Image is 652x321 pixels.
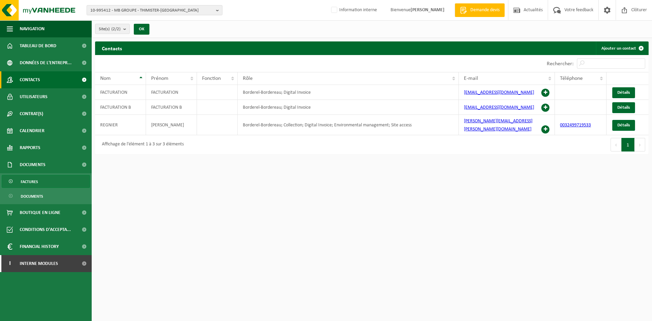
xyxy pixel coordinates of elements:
[635,138,645,151] button: Next
[20,71,40,88] span: Contacts
[21,190,43,203] span: Documents
[146,85,197,100] td: FACTURATION
[464,105,534,110] a: [EMAIL_ADDRESS][DOMAIN_NAME]
[146,115,197,135] td: [PERSON_NAME]
[621,138,635,151] button: 1
[560,123,591,128] a: 0032499719533
[98,139,184,151] div: Affichage de l'élément 1 à 3 sur 3 éléments
[111,27,121,31] count: (2/2)
[238,85,459,100] td: Borderel-Bordereau; Digital Invoice
[612,120,635,131] a: Détails
[99,24,121,34] span: Site(s)
[455,3,505,17] a: Demande devis
[20,37,56,54] span: Tableau de bord
[617,90,630,95] span: Détails
[2,190,90,202] a: Documents
[20,88,48,105] span: Utilisateurs
[20,204,60,221] span: Boutique en ligne
[20,156,46,173] span: Documents
[95,41,129,55] h2: Contacts
[612,87,635,98] a: Détails
[560,76,583,81] span: Téléphone
[20,20,44,37] span: Navigation
[95,24,130,34] button: Site(s)(2/2)
[547,61,574,67] label: Rechercher:
[617,123,630,127] span: Détails
[464,90,534,95] a: [EMAIL_ADDRESS][DOMAIN_NAME]
[20,255,58,272] span: Interne modules
[134,24,149,35] button: OK
[20,54,72,71] span: Données de l'entrepr...
[7,255,13,272] span: I
[464,76,478,81] span: E-mail
[238,100,459,115] td: Borderel-Bordereau; Digital Invoice
[20,238,59,255] span: Financial History
[20,105,43,122] span: Contrat(s)
[146,100,197,115] td: FACTURATION B
[202,76,221,81] span: Fonction
[21,175,38,188] span: Factures
[469,7,501,14] span: Demande devis
[20,221,71,238] span: Conditions d'accepta...
[612,102,635,113] a: Détails
[151,76,168,81] span: Prénom
[617,105,630,110] span: Détails
[330,5,377,15] label: Information interne
[464,119,532,132] a: [PERSON_NAME][EMAIL_ADDRESS][PERSON_NAME][DOMAIN_NAME]
[95,115,146,135] td: REGNIER
[611,138,621,151] button: Previous
[87,5,222,15] button: 10-995412 - MB GROUPE - THIMISTER-[GEOGRAPHIC_DATA]
[100,76,111,81] span: Nom
[95,85,146,100] td: FACTURATION
[238,115,459,135] td: Borderel-Bordereau; Collection; Digital Invoice; Environmental management; Site access
[411,7,445,13] strong: [PERSON_NAME]
[95,100,146,115] td: FACTURATION B
[2,175,90,188] a: Factures
[596,41,648,55] a: Ajouter un contact
[243,76,253,81] span: Rôle
[90,5,213,16] span: 10-995412 - MB GROUPE - THIMISTER-[GEOGRAPHIC_DATA]
[20,122,44,139] span: Calendrier
[20,139,40,156] span: Rapports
